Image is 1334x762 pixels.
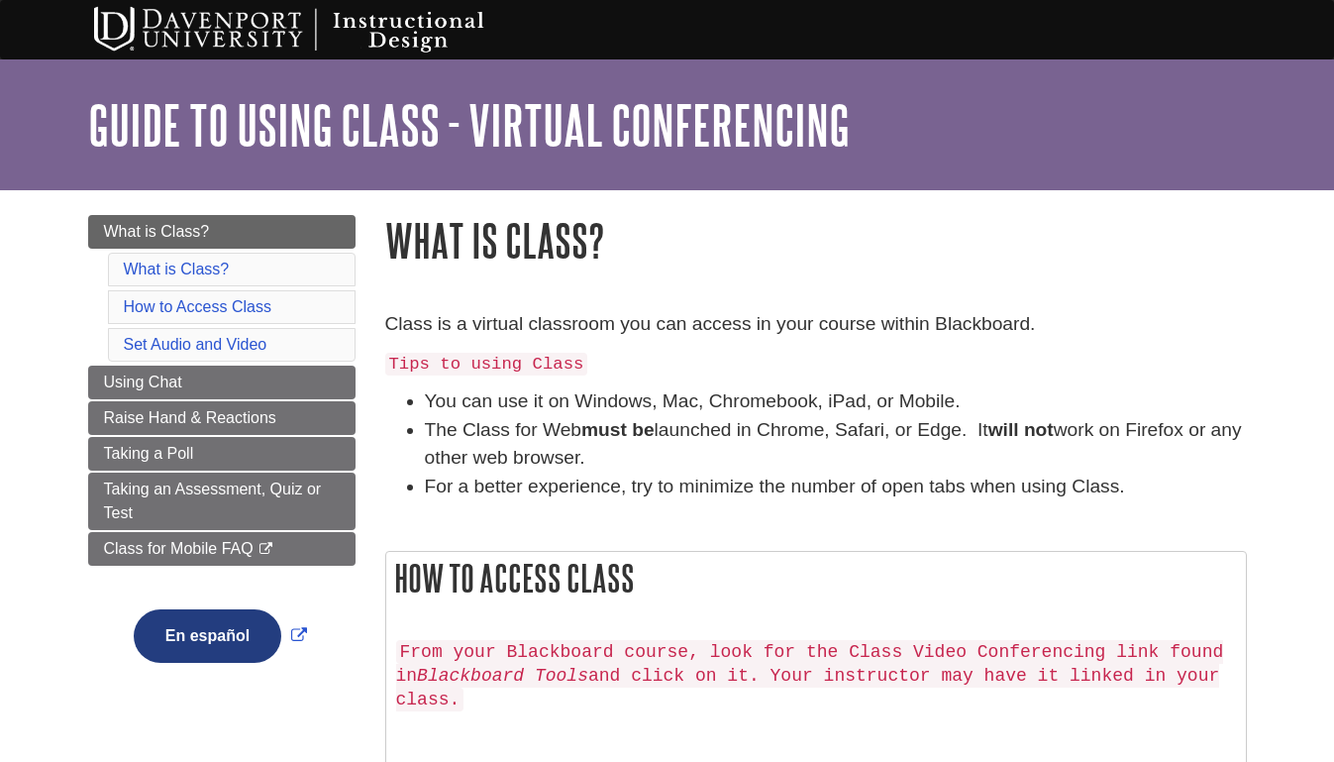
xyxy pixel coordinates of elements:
[396,640,1224,711] code: From your Blackboard course, look for the Class Video Conferencing link found in and click on it....
[88,94,850,156] a: Guide to Using Class - Virtual Conferencing
[425,387,1247,416] li: You can use it on Windows, Mac, Chromebook, iPad, or Mobile.
[385,353,588,376] code: Tips to using Class
[88,437,356,471] a: Taking a Poll
[385,215,1247,266] h1: What is Class?
[104,409,276,426] span: Raise Hand & Reactions
[581,419,655,440] strong: must be
[88,366,356,399] a: Using Chat
[425,416,1247,474] li: The Class for Web launched in Chrome, Safari, or Edge. It work on Firefox or any other web browser.
[425,473,1247,501] li: For a better experience, try to minimize the number of open tabs when using Class.
[134,609,281,663] button: En español
[257,543,274,556] i: This link opens in a new window
[88,532,356,566] a: Class for Mobile FAQ
[386,552,1246,604] h2: How to Access Class
[417,666,588,686] em: Blackboard Tools
[88,215,356,249] a: What is Class?
[88,401,356,435] a: Raise Hand & Reactions
[88,473,356,530] a: Taking an Assessment, Quiz or Test
[124,261,230,277] a: What is Class?
[78,5,554,54] img: Davenport University Instructional Design
[129,627,312,644] a: Link opens in new window
[104,445,194,462] span: Taking a Poll
[988,419,1054,440] strong: will not
[104,223,210,240] span: What is Class?
[104,374,182,390] span: Using Chat
[104,481,322,521] span: Taking an Assessment, Quiz or Test
[124,336,267,353] a: Set Audio and Video
[104,540,254,557] span: Class for Mobile FAQ
[88,215,356,697] div: Guide Page Menu
[385,310,1247,339] p: Class is a virtual classroom you can access in your course within Blackboard.
[124,298,271,315] a: How to Access Class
